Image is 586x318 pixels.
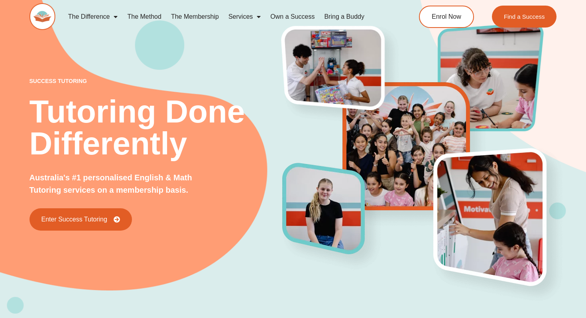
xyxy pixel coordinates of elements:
[419,6,474,28] a: Enrol Now
[432,14,461,20] span: Enrol Now
[265,8,319,26] a: Own a Success
[224,8,265,26] a: Services
[29,208,132,231] a: Enter Success Tutoring
[29,78,283,84] p: success tutoring
[504,14,545,20] span: Find a Success
[319,8,369,26] a: Bring a Buddy
[29,172,214,196] p: Australia's #1 personalised English & Math Tutoring services on a membership basis.
[492,6,557,28] a: Find a Success
[166,8,224,26] a: The Membership
[29,96,283,160] h2: Tutoring Done Differently
[41,216,107,223] span: Enter Success Tutoring
[63,8,389,26] nav: Menu
[122,8,166,26] a: The Method
[63,8,123,26] a: The Difference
